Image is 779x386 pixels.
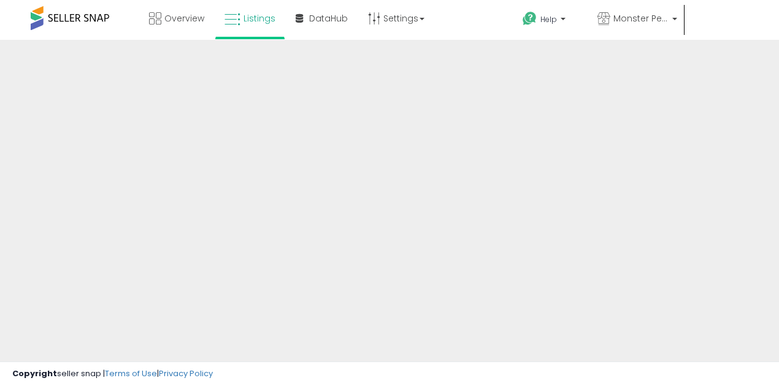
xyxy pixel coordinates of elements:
[522,11,537,26] i: Get Help
[613,12,669,25] span: Monster Pets
[12,368,57,379] strong: Copyright
[309,12,348,25] span: DataHub
[164,12,204,25] span: Overview
[159,368,213,379] a: Privacy Policy
[244,12,275,25] span: Listings
[540,14,557,25] span: Help
[513,2,586,40] a: Help
[105,368,157,379] a: Terms of Use
[12,368,213,380] div: seller snap | |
